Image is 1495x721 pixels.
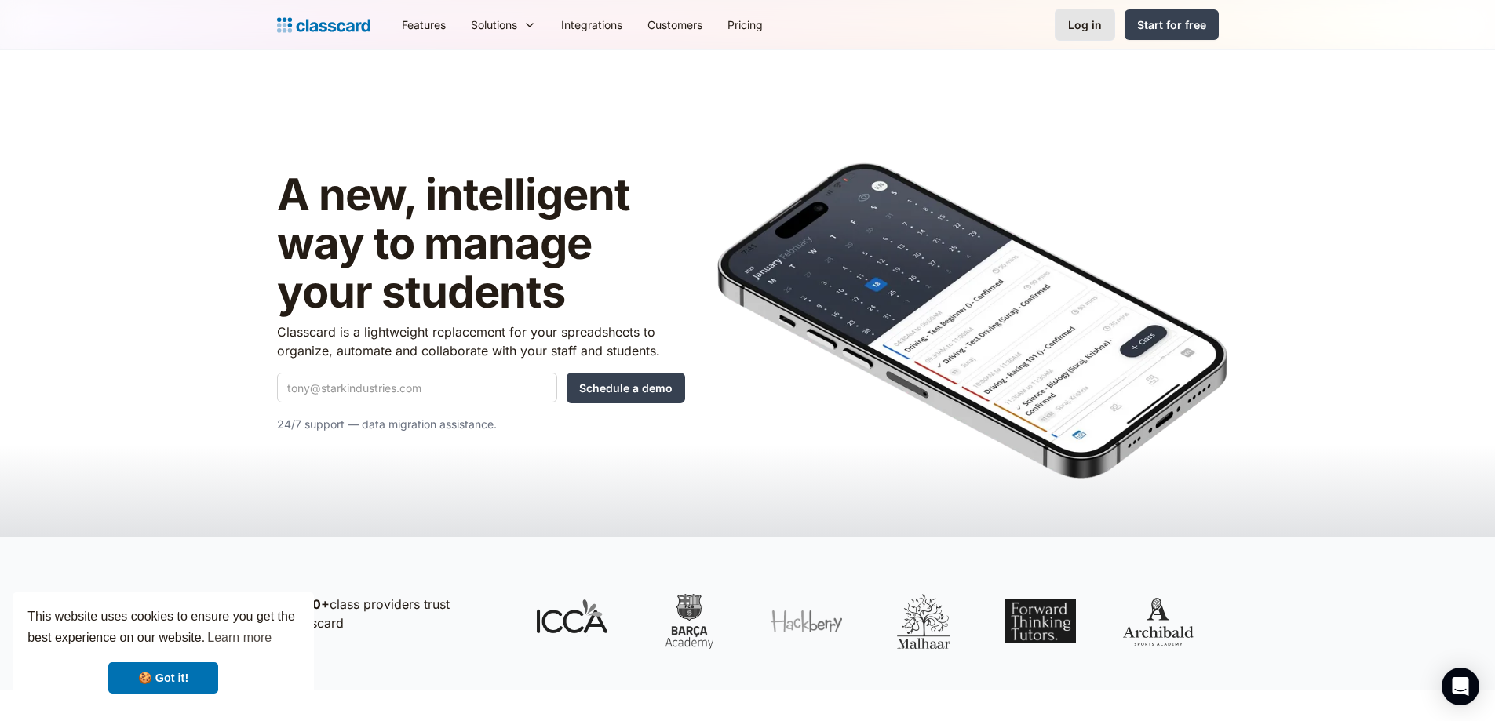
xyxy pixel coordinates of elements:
div: Log in [1068,16,1102,33]
input: tony@starkindustries.com [277,373,557,402]
a: Customers [635,7,715,42]
h1: A new, intelligent way to manage your students [277,171,685,316]
div: Solutions [471,16,517,33]
a: Pricing [715,7,775,42]
p: class providers trust Classcard [285,595,505,632]
a: learn more about cookies [205,626,274,650]
a: Features [389,7,458,42]
p: 24/7 support — data migration assistance. [277,415,685,434]
div: Start for free [1137,16,1206,33]
div: Open Intercom Messenger [1442,668,1479,705]
div: Solutions [458,7,549,42]
a: dismiss cookie message [108,662,218,694]
a: Start for free [1125,9,1219,40]
a: Log in [1055,9,1115,41]
form: Quick Demo Form [277,373,685,403]
span: This website uses cookies to ensure you get the best experience on our website. [27,607,299,650]
input: Schedule a demo [567,373,685,403]
div: cookieconsent [13,592,314,708]
a: Integrations [549,7,635,42]
p: Classcard is a lightweight replacement for your spreadsheets to organize, automate and collaborat... [277,322,685,360]
a: Logo [277,14,370,36]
